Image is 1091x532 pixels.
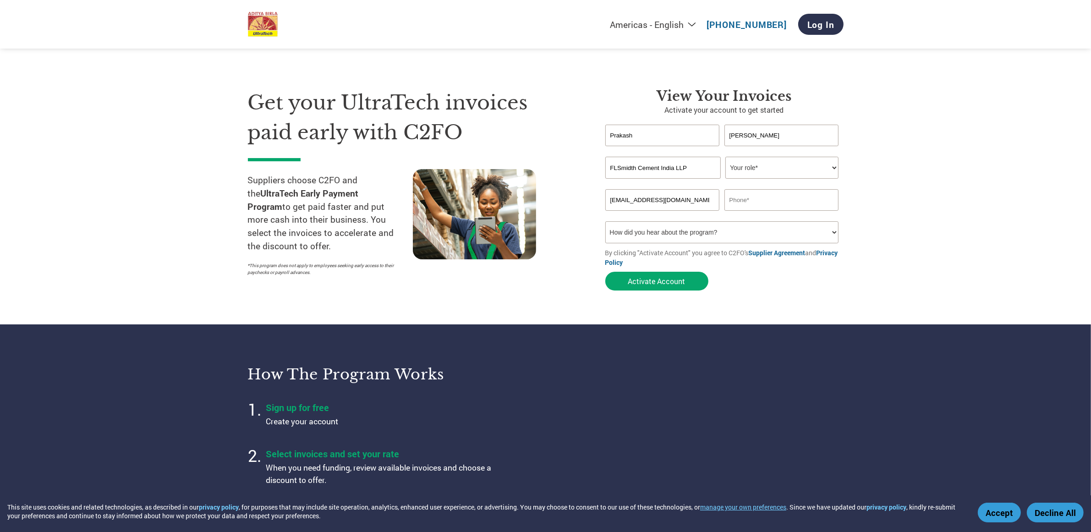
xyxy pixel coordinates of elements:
[725,157,839,179] select: Title/Role
[605,147,720,153] div: Invalid first name or first name is too long
[605,212,720,218] div: Inavlid Email Address
[724,125,839,146] input: Last Name*
[605,248,844,267] p: By clicking "Activate Account" you agree to C2FO's and
[700,503,786,511] button: manage your own preferences
[266,401,495,413] h4: Sign up for free
[978,503,1021,522] button: Accept
[248,174,413,253] p: Suppliers choose C2FO and the to get paid faster and put more cash into their business. You selec...
[605,125,720,146] input: First Name*
[199,503,239,511] a: privacy policy
[248,365,534,384] h3: How the program works
[605,104,844,115] p: Activate your account to get started
[605,88,844,104] h3: View Your Invoices
[248,12,278,37] img: UltraTech
[413,169,536,259] img: supply chain worker
[1027,503,1084,522] button: Decline All
[248,88,578,147] h1: Get your UltraTech invoices paid early with C2FO
[866,503,906,511] a: privacy policy
[266,416,495,428] p: Create your account
[724,147,839,153] div: Invalid last name or last name is too long
[266,462,495,486] p: When you need funding, review available invoices and choose a discount to offer.
[798,14,844,35] a: Log In
[724,212,839,218] div: Inavlid Phone Number
[605,189,720,211] input: Invalid Email format
[605,157,721,179] input: Your company name*
[707,19,787,30] a: [PHONE_NUMBER]
[7,503,965,520] div: This site uses cookies and related technologies, as described in our , for purposes that may incl...
[248,187,359,212] strong: UltraTech Early Payment Program
[724,189,839,211] input: Phone*
[749,248,806,257] a: Supplier Agreement
[605,272,708,291] button: Activate Account
[605,248,838,267] a: Privacy Policy
[248,262,404,276] p: *This program does not apply to employees seeking early access to their paychecks or payroll adva...
[266,448,495,460] h4: Select invoices and set your rate
[605,180,839,186] div: Invalid company name or company name is too long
